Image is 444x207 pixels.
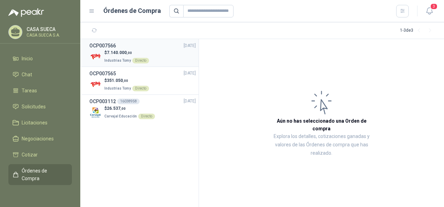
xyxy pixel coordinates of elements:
a: Cotizar [8,148,72,161]
span: 7.140.000 [107,50,132,55]
div: Directo [132,86,149,91]
h3: OCP007565 [89,70,116,77]
a: Chat [8,68,72,81]
div: 1 - 3 de 3 [400,25,436,36]
span: Negociaciones [22,135,54,143]
a: Negociaciones [8,132,72,145]
p: CASA SUECA S.A. [27,33,70,37]
span: Tareas [22,87,37,94]
img: Company Logo [89,78,102,91]
p: CASA SUECA [27,27,70,32]
span: Cotizar [22,151,38,159]
img: Company Logo [89,106,102,118]
p: $ [104,105,155,112]
button: 3 [423,5,436,17]
a: OCP007566[DATE] Company Logo$7.140.000,00Industrias TomyDirecto [89,42,196,64]
a: Órdenes de Compra [8,164,72,185]
a: OCP00311216038958[DATE] Company Logo$26.537,00Carvajal EducaciónDirecto [89,98,196,120]
p: Explora los detalles, cotizaciones ganadas y valores de las Órdenes de compra que has realizado. [269,132,374,158]
span: ,00 [123,79,128,83]
div: Directo [138,114,155,119]
p: $ [104,77,149,84]
span: 351.050 [107,78,128,83]
span: Licitaciones [22,119,47,127]
span: ,00 [127,51,132,55]
div: Directo [132,58,149,63]
a: Tareas [8,84,72,97]
img: Logo peakr [8,8,44,17]
span: Chat [22,71,32,78]
span: Industrias Tomy [104,59,131,62]
h3: OCP007566 [89,42,116,49]
span: 3 [430,3,438,10]
span: [DATE] [184,98,196,105]
span: [DATE] [184,43,196,49]
img: Company Logo [89,51,102,63]
a: Remisiones [8,188,72,201]
h1: Órdenes de Compra [103,6,161,16]
span: ,00 [120,107,126,110]
p: $ [104,49,149,56]
span: Solicitudes [22,103,46,110]
a: Licitaciones [8,116,72,129]
a: Inicio [8,52,72,65]
h3: OCP003112 [89,98,116,105]
span: 26.537 [107,106,126,111]
a: Solicitudes [8,100,72,113]
span: [DATE] [184,70,196,77]
h3: Aún no has seleccionado una Orden de compra [269,117,374,132]
span: Inicio [22,55,33,62]
div: 16038958 [117,99,140,104]
span: Industrias Tomy [104,86,131,90]
a: OCP007565[DATE] Company Logo$351.050,00Industrias TomyDirecto [89,70,196,92]
span: Órdenes de Compra [22,167,65,182]
span: Carvajal Educación [104,114,137,118]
